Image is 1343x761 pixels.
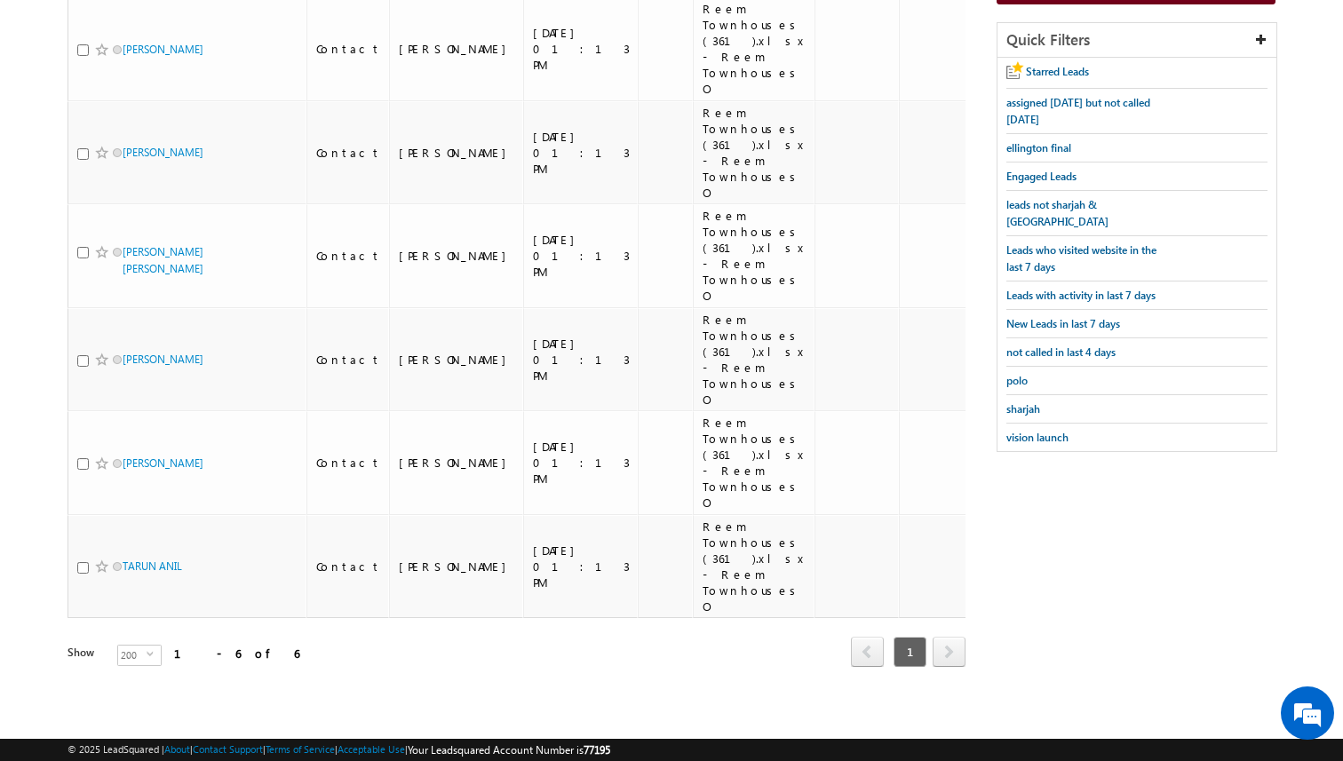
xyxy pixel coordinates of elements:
div: Contact [316,559,381,575]
div: [PERSON_NAME] [399,248,515,264]
div: Contact [316,41,381,57]
div: [DATE] 01:13 PM [533,25,630,73]
span: Leads with activity in last 7 days [1006,289,1156,302]
div: Contact [316,145,381,161]
span: ellington final [1006,141,1071,155]
span: 77195 [584,743,610,757]
span: © 2025 LeadSquared | | | | | [68,741,610,758]
span: Your Leadsquared Account Number is [408,743,610,757]
span: sharjah [1006,402,1040,416]
div: Contact [316,352,381,368]
em: Start Chat [242,547,322,571]
span: Leads who visited website in the last 7 days [1006,243,1156,273]
span: leads not sharjah & [GEOGRAPHIC_DATA] [1006,198,1109,228]
div: Reem Townhouses (361).xlsx - Reem Townhouses O [703,208,807,304]
div: Contact [316,248,381,264]
span: prev [851,637,884,667]
span: polo [1006,374,1028,387]
a: [PERSON_NAME] [PERSON_NAME] [123,245,203,275]
span: vision launch [1006,431,1069,444]
div: Reem Townhouses (361).xlsx - Reem Townhouses O [703,415,807,511]
a: Terms of Service [266,743,335,755]
span: New Leads in last 7 days [1006,317,1120,330]
span: 1 [894,637,926,667]
div: 1 - 6 of 6 [174,643,299,663]
textarea: Type your message and hit 'Enter' [23,164,324,532]
div: [PERSON_NAME] [399,559,515,575]
a: [PERSON_NAME] [123,146,203,159]
div: [DATE] 01:13 PM [533,336,630,384]
a: TARUN ANIL [123,559,182,573]
img: d_60004797649_company_0_60004797649 [30,93,75,116]
div: [PERSON_NAME] [399,352,515,368]
div: Reem Townhouses (361).xlsx - Reem Townhouses O [703,1,807,97]
a: Acceptable Use [338,743,405,755]
div: [DATE] 01:13 PM [533,543,630,591]
a: About [164,743,190,755]
div: [DATE] 01:13 PM [533,232,630,280]
div: Minimize live chat window [291,9,334,52]
span: next [933,637,966,667]
span: assigned [DATE] but not called [DATE] [1006,96,1150,126]
div: Reem Townhouses (361).xlsx - Reem Townhouses O [703,105,807,201]
div: Show [68,645,103,661]
a: [PERSON_NAME] [123,456,203,470]
div: [DATE] 01:13 PM [533,439,630,487]
div: [PERSON_NAME] [399,145,515,161]
a: prev [851,638,884,667]
span: not called in last 4 days [1006,345,1116,359]
div: Chat with us now [92,93,298,116]
div: Reem Townhouses (361).xlsx - Reem Townhouses O [703,519,807,614]
div: Quick Filters [997,23,1276,58]
div: [PERSON_NAME] [399,455,515,471]
a: [PERSON_NAME] [123,353,203,366]
span: select [147,650,161,658]
span: Engaged Leads [1006,170,1077,183]
div: [DATE] 01:13 PM [533,129,630,177]
span: Starred Leads [1026,65,1089,78]
a: Contact Support [193,743,263,755]
div: Contact [316,455,381,471]
a: [PERSON_NAME] [123,43,203,56]
div: Reem Townhouses (361).xlsx - Reem Townhouses O [703,312,807,408]
div: [PERSON_NAME] [399,41,515,57]
span: 200 [118,646,147,665]
a: next [933,638,966,667]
